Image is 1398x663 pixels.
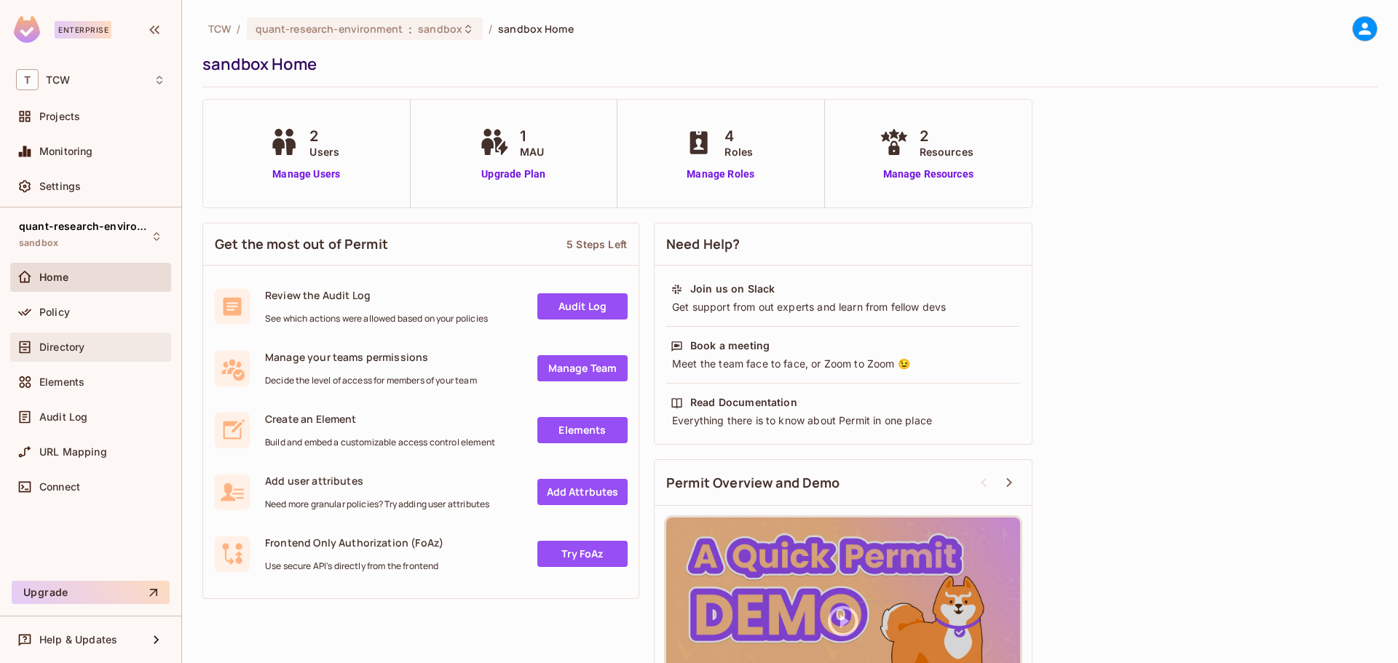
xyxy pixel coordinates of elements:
div: Everything there is to know about Permit in one place [671,413,1016,428]
span: Frontend Only Authorization (FoAz) [265,536,443,549]
span: Get the most out of Permit [215,235,388,253]
a: Upgrade Plan [476,167,551,182]
span: Manage your teams permissions [265,350,477,364]
span: Connect [39,481,80,493]
li: / [489,22,492,36]
span: Projects [39,111,80,122]
li: / [237,22,240,36]
span: Monitoring [39,146,93,157]
span: Users [309,144,339,159]
div: Book a meeting [690,338,770,353]
span: sandbox Home [498,22,574,36]
span: Directory [39,341,84,353]
span: T [16,69,39,90]
a: Elements [537,417,628,443]
span: sandbox [418,22,462,36]
span: Need more granular policies? Try adding user attributes [265,499,489,510]
img: SReyMgAAAABJRU5ErkJggg== [14,16,40,43]
div: Get support from out experts and learn from fellow devs [671,300,1016,314]
a: Manage Team [537,355,628,381]
span: Add user attributes [265,474,489,488]
span: Policy [39,306,70,318]
div: Meet the team face to face, or Zoom to Zoom 😉 [671,357,1016,371]
span: Elements [39,376,84,388]
span: Review the Audit Log [265,288,488,302]
span: Use secure API's directly from the frontend [265,560,443,572]
span: Audit Log [39,411,87,423]
span: quant-research-environment [256,22,403,36]
span: Permit Overview and Demo [666,474,840,492]
span: : [408,23,413,35]
span: Create an Element [265,412,495,426]
span: Workspace: TCW [46,74,70,86]
span: 1 [520,125,544,147]
div: 5 Steps Left [566,237,627,251]
div: Enterprise [55,21,111,39]
span: sandbox [19,237,58,249]
div: Read Documentation [690,395,797,410]
span: MAU [520,144,544,159]
span: Home [39,271,69,283]
span: See which actions were allowed based on your policies [265,313,488,325]
span: Help & Updates [39,634,117,646]
span: Decide the level of access for members of your team [265,375,477,386]
span: Build and embed a customizable access control element [265,437,495,448]
a: Manage Users [266,167,347,182]
div: sandbox Home [202,53,1370,75]
span: 2 [309,125,339,147]
a: Manage Roles [681,167,760,182]
span: URL Mapping [39,446,107,458]
button: Upgrade [12,581,170,604]
span: the active workspace [208,22,231,36]
a: Add Attrbutes [537,479,628,505]
span: quant-research-environment [19,221,150,232]
span: Need Help? [666,235,741,253]
a: Audit Log [537,293,628,319]
a: Manage Resources [876,167,981,182]
span: Settings [39,180,81,192]
div: Join us on Slack [690,282,775,296]
a: Try FoAz [537,541,628,567]
span: Resources [920,144,974,159]
span: 2 [920,125,974,147]
span: 4 [724,125,753,147]
span: Roles [724,144,753,159]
